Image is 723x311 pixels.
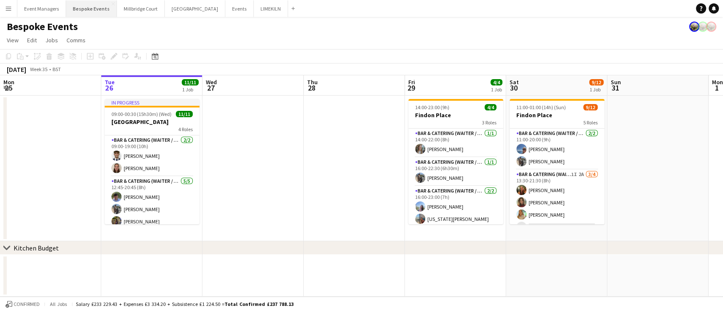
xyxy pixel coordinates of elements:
span: 11:00-01:00 (14h) (Sun) [516,104,566,110]
h3: Findon Place [408,111,503,119]
span: Jobs [45,36,58,44]
span: Wed [206,78,217,86]
app-card-role: Bar & Catering (Waiter / waitress)1/116:00-22:30 (6h30m)[PERSON_NAME] [408,157,503,186]
span: 31 [609,83,621,93]
app-job-card: In progress09:00-00:30 (15h30m) (Wed)11/11[GEOGRAPHIC_DATA]4 RolesBar & Catering (Waiter / waitre... [105,99,199,224]
span: Tue [105,78,115,86]
span: Sun [611,78,621,86]
app-card-role: Bar & Catering (Waiter / waitress)2/209:00-19:00 (10h)[PERSON_NAME][PERSON_NAME] [105,135,199,176]
span: 4/4 [490,79,502,85]
app-card-role: Bar & Catering (Waiter / waitress)1/114:00-22:00 (8h)[PERSON_NAME] [408,129,503,157]
span: 25 [2,83,14,93]
a: Jobs [42,35,61,46]
span: 9/12 [589,79,604,85]
h3: Findon Place [510,111,604,119]
span: 29 [407,83,415,93]
a: Edit [24,35,40,46]
span: Mon [712,78,723,86]
div: 1 Job [491,86,502,93]
span: 30 [508,83,519,93]
h3: [GEOGRAPHIC_DATA] [105,118,199,126]
span: 3 Roles [482,119,496,126]
button: Event Managers [17,0,66,17]
app-user-avatar: Staffing Manager [706,22,716,32]
span: Sat [510,78,519,86]
span: 27 [205,83,217,93]
span: All jobs [48,301,69,307]
span: View [7,36,19,44]
span: Comms [66,36,86,44]
button: Events [225,0,254,17]
button: Bespoke Events [66,0,117,17]
div: Salary £233 229.43 + Expenses £3 334.20 + Subsistence £1 224.50 = [76,301,294,307]
span: 5 Roles [583,119,598,126]
span: 11/11 [176,111,193,117]
span: Thu [307,78,318,86]
span: Total Confirmed £237 788.13 [224,301,294,307]
app-card-role: Bar & Catering (Waiter / waitress)5/512:45-20:45 (8h)[PERSON_NAME][PERSON_NAME][PERSON_NAME] [105,176,199,254]
span: 09:00-00:30 (15h30m) (Wed) [111,111,172,117]
button: [GEOGRAPHIC_DATA] [165,0,225,17]
div: 1 Job [590,86,603,93]
app-user-avatar: Staffing Manager [689,22,699,32]
div: [DATE] [7,65,26,74]
span: 14:00-23:00 (9h) [415,104,449,110]
app-card-role: Bar & Catering (Waiter / waitress)1I2A3/413:30-21:30 (8h)[PERSON_NAME][PERSON_NAME][PERSON_NAME] [510,170,604,235]
a: Comms [63,35,89,46]
span: 28 [306,83,318,93]
app-job-card: 14:00-23:00 (9h)4/4Findon Place3 RolesBar & Catering (Waiter / waitress)1/114:00-22:00 (8h)[PERSO... [408,99,503,224]
app-card-role: Bar & Catering (Waiter / waitress)2/211:00-20:00 (9h)[PERSON_NAME][PERSON_NAME] [510,129,604,170]
span: 9/12 [583,104,598,110]
div: 1 Job [182,86,198,93]
app-user-avatar: Staffing Manager [698,22,708,32]
div: Kitchen Budget [14,244,59,252]
button: LIMEKILN [254,0,288,17]
div: BST [53,66,61,72]
span: Mon [3,78,14,86]
button: Confirmed [4,300,41,309]
span: Week 35 [28,66,49,72]
button: Millbridge Court [117,0,165,17]
app-job-card: 11:00-01:00 (14h) (Sun)9/12Findon Place5 RolesBar & Catering (Waiter / waitress)2/211:00-20:00 (9... [510,99,604,224]
app-card-role: Bar & Catering (Waiter / waitress)2/216:00-23:00 (7h)[PERSON_NAME][US_STATE][PERSON_NAME] [408,186,503,227]
span: 4 Roles [178,126,193,132]
span: 4/4 [485,104,496,110]
span: 11/11 [182,79,199,85]
h1: Bespoke Events [7,20,78,33]
span: Confirmed [14,301,40,307]
div: In progress [105,99,199,106]
a: View [3,35,22,46]
span: Fri [408,78,415,86]
span: Edit [27,36,37,44]
span: 26 [103,83,115,93]
span: 1 [711,83,723,93]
